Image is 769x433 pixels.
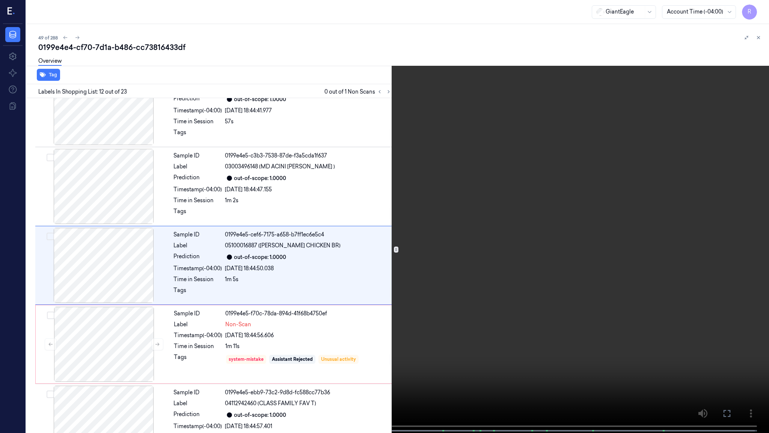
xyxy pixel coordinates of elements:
div: [DATE] 18:44:41.977 [225,107,392,115]
div: Prediction [173,410,222,419]
div: Tags [174,353,222,365]
button: Select row [47,312,54,319]
div: Label [174,321,222,329]
div: Prediction [173,253,222,262]
div: Label [173,400,222,407]
div: out-of-scope: 1.0000 [234,411,286,419]
div: out-of-scope: 1.0000 [234,253,286,261]
div: Tags [173,286,222,298]
div: Timestamp (-04:00) [173,107,222,115]
div: Prediction [173,95,222,104]
div: Sample ID [174,310,222,318]
div: Tags [173,207,222,220]
div: 0199e4e5-c3b3-7538-87de-f3a5cda1f637 [225,152,392,160]
div: Timestamp (-04:00) [174,332,222,339]
div: Sample ID [173,152,222,160]
div: Assistant Rejected [272,356,313,363]
span: 04112942460 (CLASS FAMILY FAV T) [225,400,316,407]
span: 03003496148 (MD ACINI [PERSON_NAME] ) [225,163,335,171]
button: R [742,5,757,20]
div: 1m 2s [225,197,392,204]
div: Time in Session [173,276,222,283]
div: 57s [225,118,392,126]
span: Labels In Shopping List: 12 out of 23 [38,88,127,96]
div: Tags [173,129,222,141]
div: 0199e4e4-cf70-7d1a-b486-cc73816433df [38,42,763,53]
div: 1m 5s [225,276,392,283]
button: Select row [47,154,54,161]
span: 05100016887 ([PERSON_NAME] CHICKEN BR) [225,242,341,250]
div: Label [173,242,222,250]
span: 0 out of 1 Non Scans [324,87,393,96]
div: 1m 11s [225,342,391,350]
a: Overview [38,57,62,66]
span: 49 of 288 [38,35,58,41]
button: Tag [37,69,60,81]
div: Timestamp (-04:00) [173,265,222,273]
div: Timestamp (-04:00) [173,186,222,194]
div: Time in Session [173,118,222,126]
div: [DATE] 18:44:50.038 [225,265,392,273]
div: Sample ID [173,231,222,239]
div: Timestamp (-04:00) [173,422,222,430]
button: Select row [47,391,54,398]
div: Time in Session [173,197,222,204]
div: Sample ID [173,389,222,397]
div: 0199e4e5-ebb9-73c2-9d8d-fc588cc77b36 [225,389,392,397]
div: Unusual activity [321,356,356,363]
button: Select row [47,233,54,240]
div: out-of-scope: 1.0000 [234,174,286,182]
span: Non-Scan [225,321,251,329]
div: 0199e4e5-f70c-78da-894d-41f68b4750ef [225,310,391,318]
div: Prediction [173,174,222,183]
div: out-of-scope: 1.0000 [234,95,286,103]
div: Time in Session [174,342,222,350]
div: [DATE] 18:44:56.606 [225,332,391,339]
div: [DATE] 18:44:57.401 [225,422,392,430]
div: [DATE] 18:44:47.155 [225,186,392,194]
div: Label [173,163,222,171]
div: 0199e4e5-cef6-7175-a658-b7ff1ec6e5c4 [225,231,392,239]
div: system-mistake [229,356,264,363]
